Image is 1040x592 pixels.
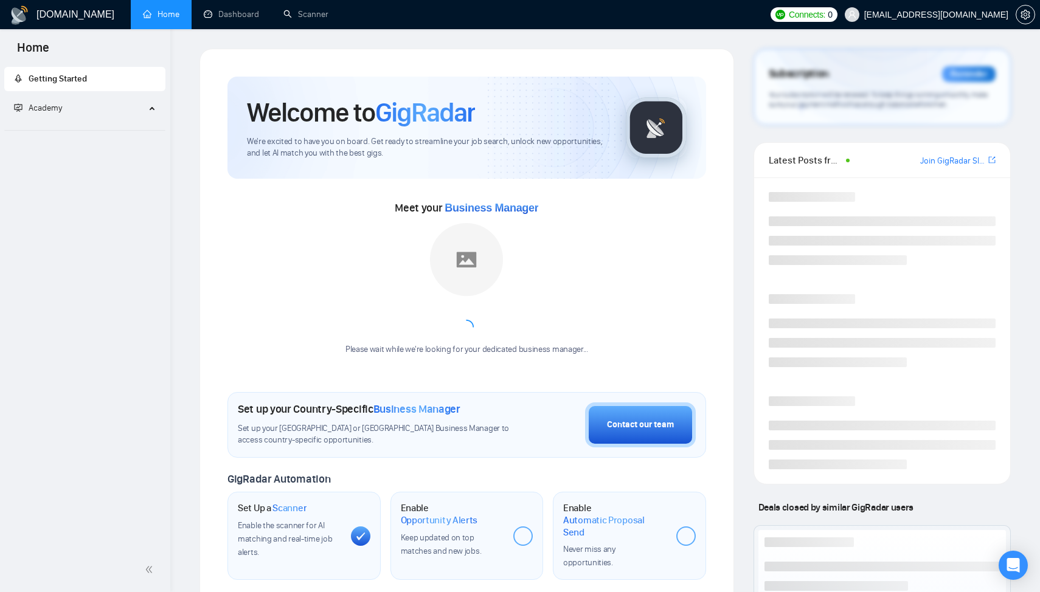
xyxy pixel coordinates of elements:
[401,514,478,526] span: Opportunity Alerts
[769,153,842,168] span: Latest Posts from the GigRadar Community
[459,320,474,334] span: loading
[238,423,513,446] span: Set up your [GEOGRAPHIC_DATA] or [GEOGRAPHIC_DATA] Business Manager to access country-specific op...
[999,551,1028,580] div: Open Intercom Messenger
[563,514,667,538] span: Automatic Proposal Send
[769,64,829,84] span: Subscription
[14,103,62,113] span: Academy
[238,520,332,557] span: Enable the scanner for AI matching and real-time job alerts.
[1016,10,1035,19] a: setting
[373,402,460,416] span: Business Manager
[7,39,59,64] span: Home
[626,97,687,158] img: gigradar-logo.png
[14,103,23,112] span: fund-projection-screen
[769,90,988,109] span: Your subscription will be renewed. To keep things running smoothly, make sure your payment method...
[227,472,330,486] span: GigRadar Automation
[401,532,482,556] span: Keep updated on top matches and new jobs.
[1016,5,1035,24] button: setting
[204,9,259,19] a: dashboardDashboard
[789,8,825,21] span: Connects:
[563,544,615,568] span: Never miss any opportunities.
[143,9,179,19] a: homeHome
[14,74,23,83] span: rocket
[10,5,29,25] img: logo
[375,96,475,129] span: GigRadar
[1016,10,1035,19] span: setting
[283,9,328,19] a: searchScanner
[29,103,62,113] span: Academy
[4,67,165,91] li: Getting Started
[29,74,87,84] span: Getting Started
[563,502,667,538] h1: Enable
[238,402,460,416] h1: Set up your Country-Specific
[4,125,165,133] li: Academy Homepage
[401,502,504,526] h1: Enable
[920,154,986,168] a: Join GigRadar Slack Community
[607,418,674,432] div: Contact our team
[430,223,503,296] img: placeholder.png
[942,66,996,82] div: Reminder
[988,154,996,166] a: export
[585,402,696,447] button: Contact our team
[238,502,307,514] h1: Set Up a
[828,8,833,21] span: 0
[272,502,307,514] span: Scanner
[988,155,996,165] span: export
[848,10,856,19] span: user
[247,136,606,159] span: We're excited to have you on board. Get ready to streamline your job search, unlock new opportuni...
[247,96,475,129] h1: Welcome to
[445,202,538,214] span: Business Manager
[145,563,157,576] span: double-left
[775,10,785,19] img: upwork-logo.png
[754,497,918,518] span: Deals closed by similar GigRadar users
[338,344,595,356] div: Please wait while we're looking for your dedicated business manager...
[395,201,538,215] span: Meet your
